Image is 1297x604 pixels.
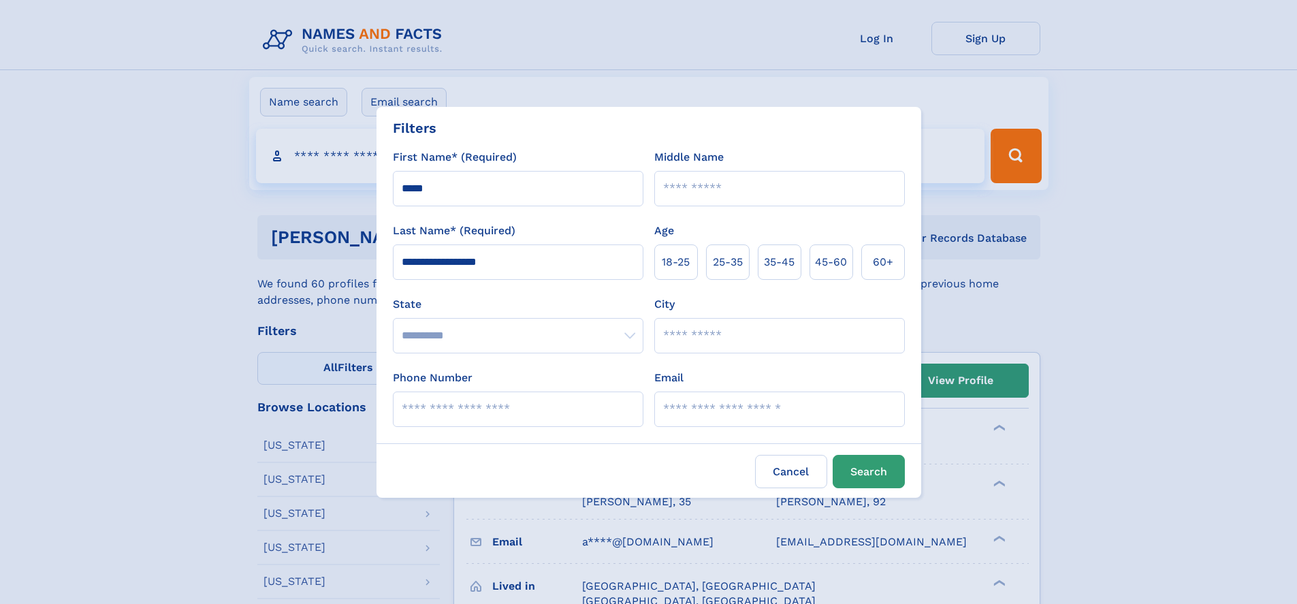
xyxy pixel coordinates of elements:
span: 45‑60 [815,254,847,270]
span: 25‑35 [713,254,743,270]
div: Filters [393,118,436,138]
label: Phone Number [393,370,473,386]
label: Age [654,223,674,239]
label: Cancel [755,455,827,488]
span: 18‑25 [662,254,690,270]
label: Email [654,370,684,386]
label: First Name* (Required) [393,149,517,165]
button: Search [833,455,905,488]
label: Last Name* (Required) [393,223,515,239]
label: Middle Name [654,149,724,165]
label: State [393,296,643,313]
span: 35‑45 [764,254,795,270]
span: 60+ [873,254,893,270]
label: City [654,296,675,313]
